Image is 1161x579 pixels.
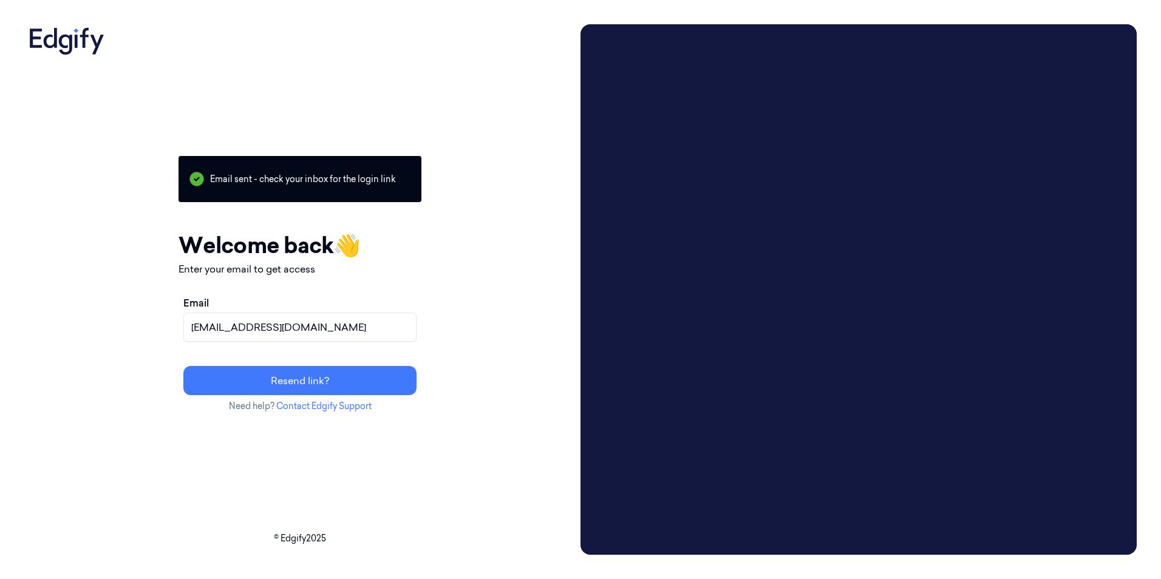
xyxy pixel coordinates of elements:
[24,532,576,545] p: © Edgify 2025
[183,313,417,342] input: name@example.com
[179,262,421,276] p: Enter your email to get access
[276,401,372,411] a: Contact Edgify Support
[179,400,421,413] p: Need help?
[183,366,417,395] button: Resend link?
[179,156,421,202] p: Email sent - check your inbox for the login link
[179,229,421,262] h1: Welcome back 👋
[183,296,209,310] label: Email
